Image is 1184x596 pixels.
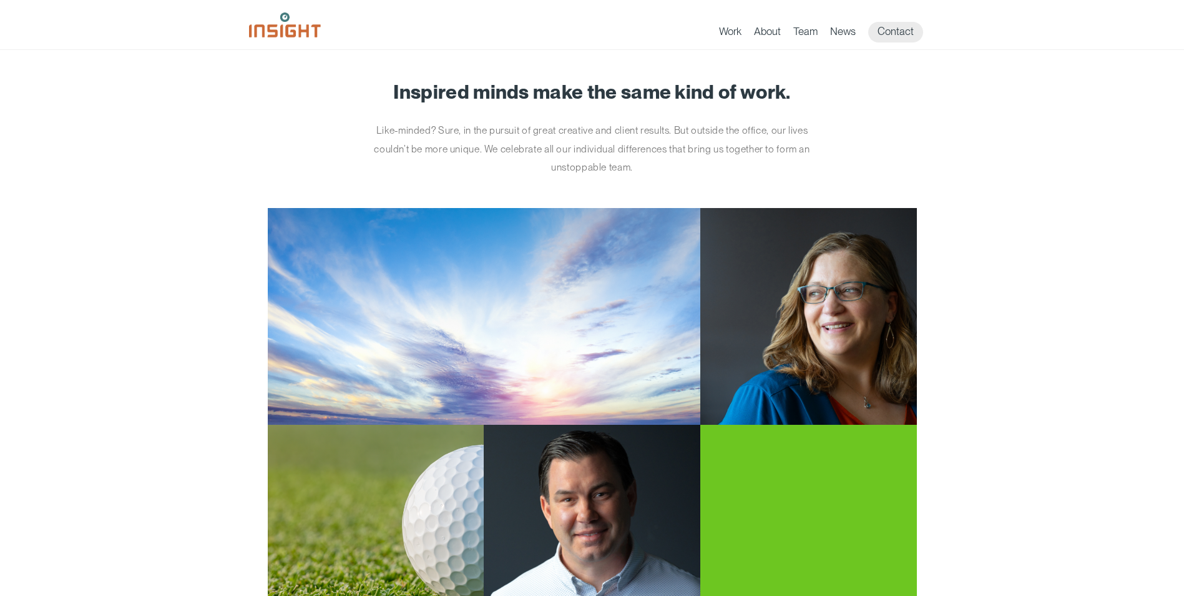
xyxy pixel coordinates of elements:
[268,81,917,102] h1: Inspired minds make the same kind of work.
[754,25,781,42] a: About
[719,25,741,42] a: Work
[719,22,936,42] nav: primary navigation menu
[830,25,856,42] a: News
[700,208,917,425] img: Jill Smith
[358,121,826,177] p: Like-minded? Sure, in the pursuit of great creative and client results. But outside the office, o...
[868,22,923,42] a: Contact
[249,12,321,37] img: Insight Marketing Design
[268,208,917,425] a: Jill Smith
[793,25,818,42] a: Team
